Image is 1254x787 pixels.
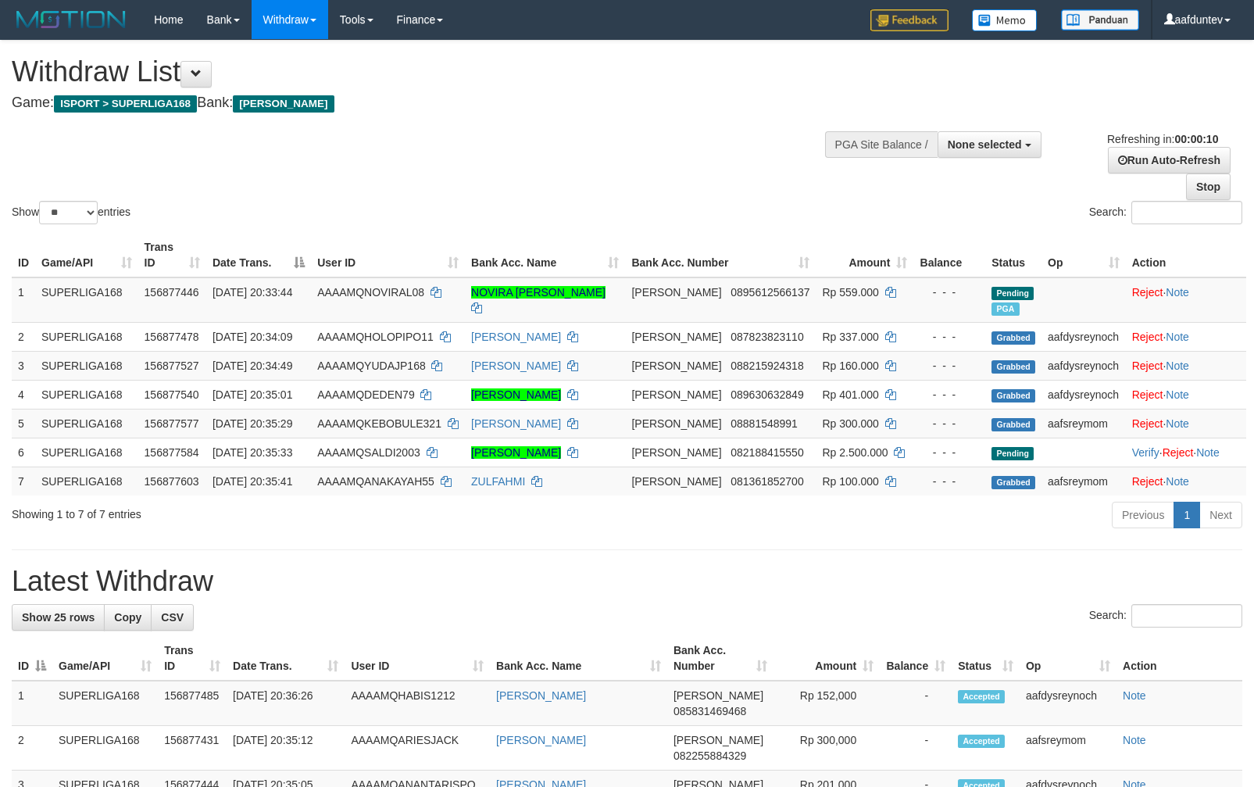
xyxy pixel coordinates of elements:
a: Note [1166,286,1189,299]
td: SUPERLIGA168 [35,438,138,467]
span: Grabbed [991,389,1035,402]
span: Copy 082188415550 to clipboard [731,446,803,459]
td: aafsreymom [1041,409,1126,438]
td: [DATE] 20:36:26 [227,681,345,726]
img: panduan.png [1061,9,1139,30]
span: AAAAMQDEDEN79 [317,388,414,401]
td: aafdysreynoch [1041,322,1126,351]
select: Showentries [39,201,98,224]
th: User ID: activate to sort column ascending [345,636,490,681]
td: Rp 152,000 [773,681,881,726]
a: Note [1166,417,1189,430]
td: 1 [12,681,52,726]
td: · [1126,277,1246,323]
label: Search: [1089,201,1242,224]
span: Copy 087823823110 to clipboard [731,331,803,343]
td: aafsreymom [1020,726,1116,771]
a: Reject [1132,388,1163,401]
th: Game/API: activate to sort column ascending [35,233,138,277]
span: Copy 088215924318 to clipboard [731,360,803,372]
td: 156877485 [158,681,227,726]
a: Stop [1186,173,1231,200]
td: SUPERLIGA168 [35,351,138,380]
h1: Latest Withdraw [12,566,1242,597]
td: aafsreymom [1041,467,1126,495]
td: SUPERLIGA168 [35,380,138,409]
span: [PERSON_NAME] [631,360,721,372]
img: Feedback.jpg [870,9,949,31]
a: Note [1166,388,1189,401]
span: 156877603 [145,475,199,488]
th: Game/API: activate to sort column ascending [52,636,158,681]
a: CSV [151,604,194,631]
span: Copy [114,611,141,624]
img: Button%20Memo.svg [972,9,1038,31]
th: Bank Acc. Name: activate to sort column ascending [490,636,667,681]
td: aafdysreynoch [1041,351,1126,380]
a: Reject [1132,331,1163,343]
span: 156877446 [145,286,199,299]
td: · [1126,467,1246,495]
td: · · [1126,438,1246,467]
span: Copy 082255884329 to clipboard [673,749,746,762]
td: 7 [12,467,35,495]
span: [DATE] 20:34:49 [213,360,292,372]
td: SUPERLIGA168 [52,681,158,726]
span: Marked by aafheankoy [991,302,1019,316]
span: [DATE] 20:34:09 [213,331,292,343]
a: Reject [1132,286,1163,299]
td: 1 [12,277,35,323]
span: [PERSON_NAME] [631,417,721,430]
span: [PERSON_NAME] [631,286,721,299]
a: Note [1166,475,1189,488]
span: Refreshing in: [1107,133,1218,145]
td: - [880,681,952,726]
span: AAAAMQANAKAYAH55 [317,475,434,488]
span: ISPORT > SUPERLIGA168 [54,95,197,113]
td: · [1126,322,1246,351]
a: Copy [104,604,152,631]
span: Rp 160.000 [822,360,878,372]
th: Balance [913,233,985,277]
span: [DATE] 20:35:33 [213,446,292,459]
div: Showing 1 to 7 of 7 entries [12,500,511,522]
div: - - - [920,284,979,300]
a: Run Auto-Refresh [1108,147,1231,173]
a: [PERSON_NAME] [471,360,561,372]
a: [PERSON_NAME] [471,417,561,430]
span: CSV [161,611,184,624]
td: aafdysreynoch [1020,681,1116,726]
th: Trans ID: activate to sort column ascending [158,636,227,681]
span: 156877478 [145,331,199,343]
td: SUPERLIGA168 [35,322,138,351]
span: [PERSON_NAME] [673,689,763,702]
td: SUPERLIGA168 [52,726,158,771]
span: [DATE] 20:35:01 [213,388,292,401]
div: - - - [920,329,979,345]
a: [PERSON_NAME] [471,331,561,343]
span: [PERSON_NAME] [631,446,721,459]
span: AAAAMQYUDAJP168 [317,360,426,372]
a: Reject [1132,417,1163,430]
th: Balance: activate to sort column ascending [880,636,952,681]
th: Op: activate to sort column ascending [1041,233,1126,277]
td: SUPERLIGA168 [35,409,138,438]
th: ID [12,233,35,277]
td: 2 [12,726,52,771]
div: - - - [920,416,979,431]
div: PGA Site Balance / [825,131,938,158]
span: Rp 559.000 [822,286,878,299]
a: Note [1166,331,1189,343]
label: Search: [1089,604,1242,628]
span: Pending [991,447,1034,460]
a: Previous [1112,502,1174,528]
th: Amount: activate to sort column ascending [816,233,913,277]
span: [DATE] 20:33:44 [213,286,292,299]
span: Grabbed [991,476,1035,489]
th: Trans ID: activate to sort column ascending [138,233,206,277]
td: aafdysreynoch [1041,380,1126,409]
a: Note [1196,446,1220,459]
div: - - - [920,474,979,489]
a: Note [1123,734,1146,746]
td: 5 [12,409,35,438]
